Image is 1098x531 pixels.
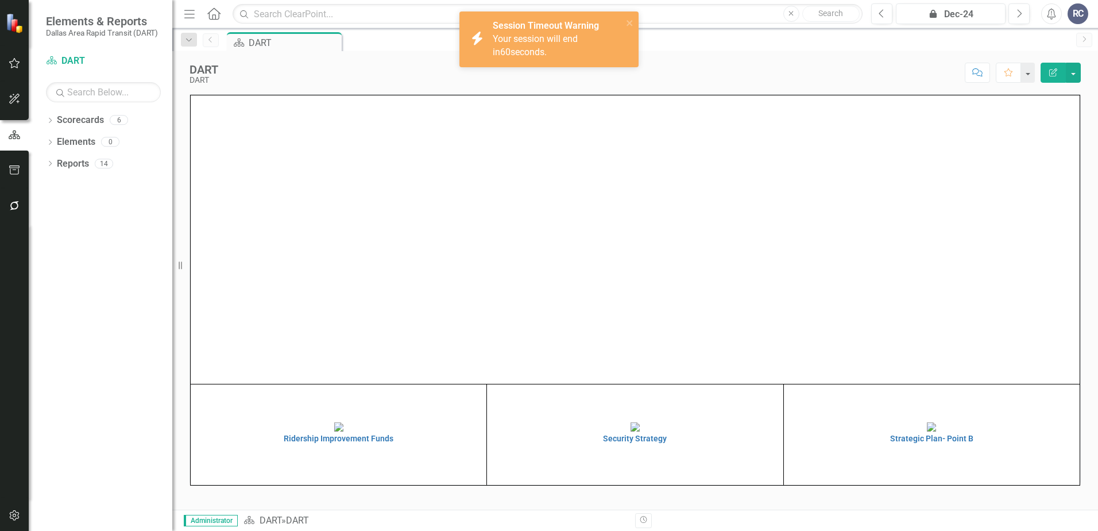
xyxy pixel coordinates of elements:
[46,14,158,28] span: Elements & Reports
[190,76,218,84] div: DART
[194,421,484,443] a: Ridership Improvement Funds
[243,514,627,528] div: »
[1068,3,1088,24] button: RC
[490,421,780,443] a: Security Strategy
[95,159,113,168] div: 14
[787,421,1077,443] a: Strategic Plan- Point B
[626,16,634,29] button: close
[57,136,95,149] a: Elements
[46,28,158,37] small: Dallas Area Rapid Transit (DART)
[46,55,161,68] a: DART
[194,434,484,443] h4: Ridership Improvement Funds
[46,82,161,102] input: Search Below...
[787,434,1077,443] h4: Strategic Plan- Point B
[190,63,218,76] div: DART
[249,36,339,50] div: DART
[493,33,578,57] span: Your session will end in seconds.
[184,515,238,526] span: Administrator
[334,422,343,432] img: mceclip1%20v4.png
[6,13,26,33] img: ClearPoint Strategy
[110,116,128,125] div: 6
[286,515,309,526] div: DART
[802,6,860,22] button: Search
[101,137,119,147] div: 0
[57,157,89,171] a: Reports
[900,7,1002,21] div: Dec-24
[1059,492,1087,520] iframe: Intercom live chat
[927,422,936,432] img: mceclip4%20v3.png
[631,422,640,432] img: mceclip2%20v4.png
[493,20,599,31] strong: Session Timeout Warning
[57,114,104,127] a: Scorecards
[233,4,863,24] input: Search ClearPoint...
[818,9,843,18] span: Search
[896,3,1006,24] button: Dec-24
[260,515,281,526] a: DART
[500,47,511,57] span: 60
[490,434,780,443] h4: Security Strategy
